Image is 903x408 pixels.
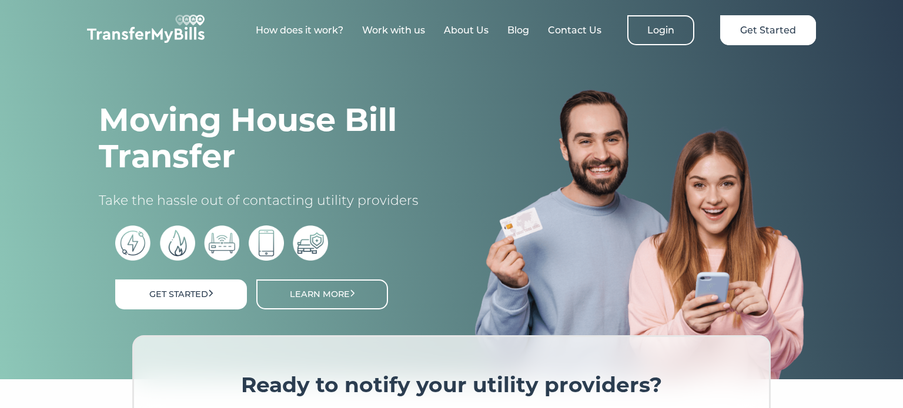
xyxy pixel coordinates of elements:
a: Get Started [115,279,247,309]
img: TransferMyBills.com - Helping ease the stress of moving [87,15,205,43]
img: broadband icon [204,225,239,261]
a: How does it work? [256,25,343,36]
img: gas bills icon [160,225,195,261]
img: phone bill icon [249,225,284,261]
a: Work with us [362,25,425,36]
a: About Us [444,25,489,36]
h1: Moving House Bill Transfer [99,102,428,174]
a: Get Started [720,15,816,45]
a: Contact Us [548,25,601,36]
a: Learn More [256,279,388,309]
a: Blog [507,25,529,36]
a: Login [627,15,694,45]
img: image%203.png [475,89,804,379]
img: car insurance icon [293,225,328,261]
img: electric bills icon [115,225,150,261]
p: Take the hassle out of contacting utility providers [99,192,428,210]
h3: Ready to notify your utility providers? [169,372,733,398]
